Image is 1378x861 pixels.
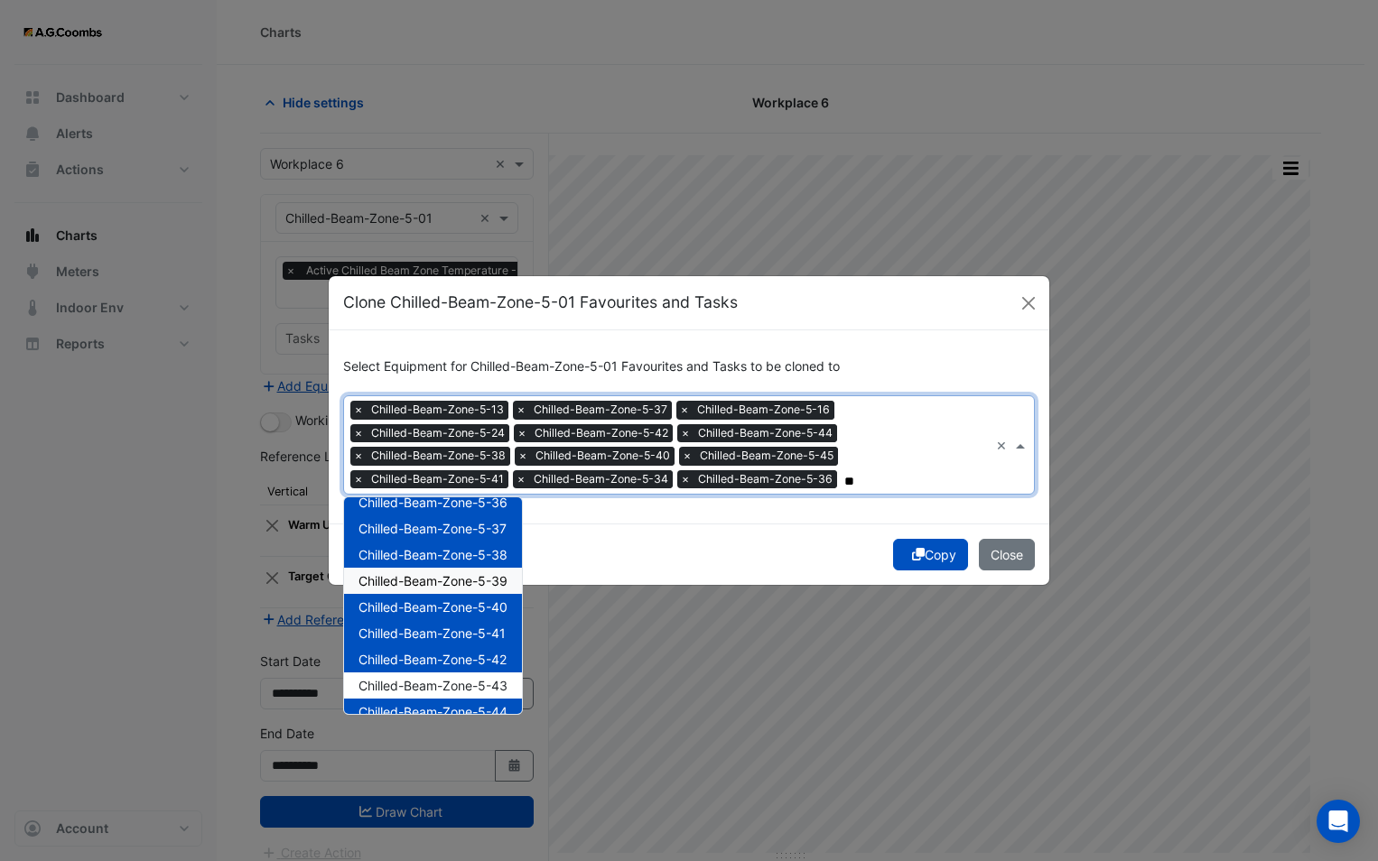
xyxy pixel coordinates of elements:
h6: Select Equipment for Chilled-Beam-Zone-5-01 Favourites and Tasks to be cloned to [343,359,1035,375]
span: Chilled-Beam-Zone-5-38 [367,447,510,465]
span: × [350,424,367,442]
span: Chilled-Beam-Zone-5-34 [529,470,673,488]
span: × [679,447,695,465]
span: Chilled-Beam-Zone-5-37 [358,521,507,536]
button: Close [979,539,1035,570]
button: Copy [893,539,968,570]
span: × [514,424,530,442]
span: Chilled-Beam-Zone-5-16 [693,401,834,419]
span: × [350,447,367,465]
span: Clear [996,436,1011,455]
button: Close [1015,290,1042,317]
span: × [350,470,367,488]
span: Chilled-Beam-Zone-5-44 [694,424,837,442]
span: × [350,401,367,419]
span: Chilled-Beam-Zone-5-42 [530,424,673,442]
span: Chilled-Beam-Zone-5-36 [694,470,837,488]
h5: Clone Chilled-Beam-Zone-5-01 Favourites and Tasks [343,291,738,314]
span: × [513,470,529,488]
span: × [677,424,694,442]
span: Chilled-Beam-Zone-5-41 [367,470,508,488]
span: Chilled-Beam-Zone-5-37 [529,401,672,419]
ng-dropdown-panel: Options list [343,496,523,715]
span: Chilled-Beam-Zone-5-43 [358,678,507,693]
span: Chilled-Beam-Zone-5-42 [358,652,507,667]
span: Chilled-Beam-Zone-5-13 [367,401,508,419]
span: Chilled-Beam-Zone-5-40 [531,447,675,465]
span: × [515,447,531,465]
span: Chilled-Beam-Zone-5-45 [695,447,838,465]
span: Chilled-Beam-Zone-5-44 [358,704,507,719]
span: Chilled-Beam-Zone-5-40 [358,599,507,615]
span: Chilled-Beam-Zone-5-41 [358,625,506,641]
span: × [676,401,693,419]
span: Chilled-Beam-Zone-5-38 [358,547,507,562]
div: Open Intercom Messenger [1317,800,1360,843]
span: × [677,470,694,488]
span: Chilled-Beam-Zone-5-39 [358,573,507,588]
span: Chilled-Beam-Zone-5-36 [358,495,507,510]
span: × [513,401,529,419]
span: Chilled-Beam-Zone-5-24 [367,424,509,442]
